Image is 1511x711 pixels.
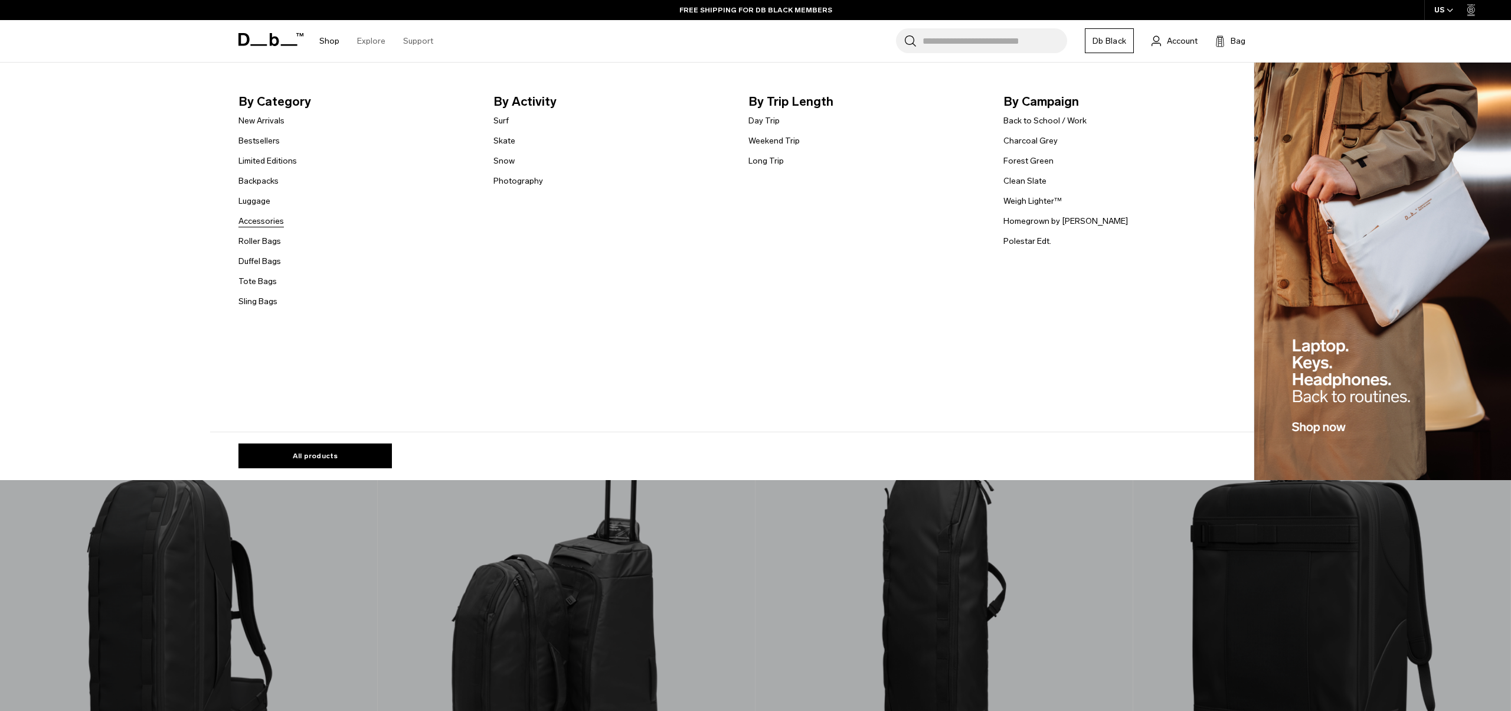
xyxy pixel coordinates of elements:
[1167,35,1198,47] span: Account
[1003,235,1051,247] a: Polestar Edt.
[357,20,385,62] a: Explore
[1003,215,1128,227] a: Homegrown by [PERSON_NAME]
[238,255,281,268] a: Duffel Bags
[238,443,392,468] a: All products
[1085,28,1134,53] a: Db Black
[1003,135,1058,147] a: Charcoal Grey
[748,115,780,127] a: Day Trip
[679,5,832,15] a: FREE SHIPPING FOR DB BLACK MEMBERS
[1003,195,1062,207] a: Weigh Lighter™
[493,155,515,167] a: Snow
[310,20,442,62] nav: Main Navigation
[238,195,270,207] a: Luggage
[238,295,277,308] a: Sling Bags
[238,135,280,147] a: Bestsellers
[238,175,279,187] a: Backpacks
[493,92,730,111] span: By Activity
[493,175,543,187] a: Photography
[238,115,284,127] a: New Arrivals
[238,275,277,288] a: Tote Bags
[1003,92,1239,111] span: By Campaign
[238,92,475,111] span: By Category
[493,135,515,147] a: Skate
[493,115,509,127] a: Surf
[403,20,433,62] a: Support
[1003,155,1054,167] a: Forest Green
[1231,35,1245,47] span: Bag
[238,155,297,167] a: Limited Editions
[1152,34,1198,48] a: Account
[748,135,800,147] a: Weekend Trip
[319,20,339,62] a: Shop
[1003,175,1046,187] a: Clean Slate
[1254,63,1511,481] img: Db
[1215,34,1245,48] button: Bag
[238,235,281,247] a: Roller Bags
[1003,115,1087,127] a: Back to School / Work
[748,92,985,111] span: By Trip Length
[748,155,784,167] a: Long Trip
[238,215,284,227] a: Accessories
